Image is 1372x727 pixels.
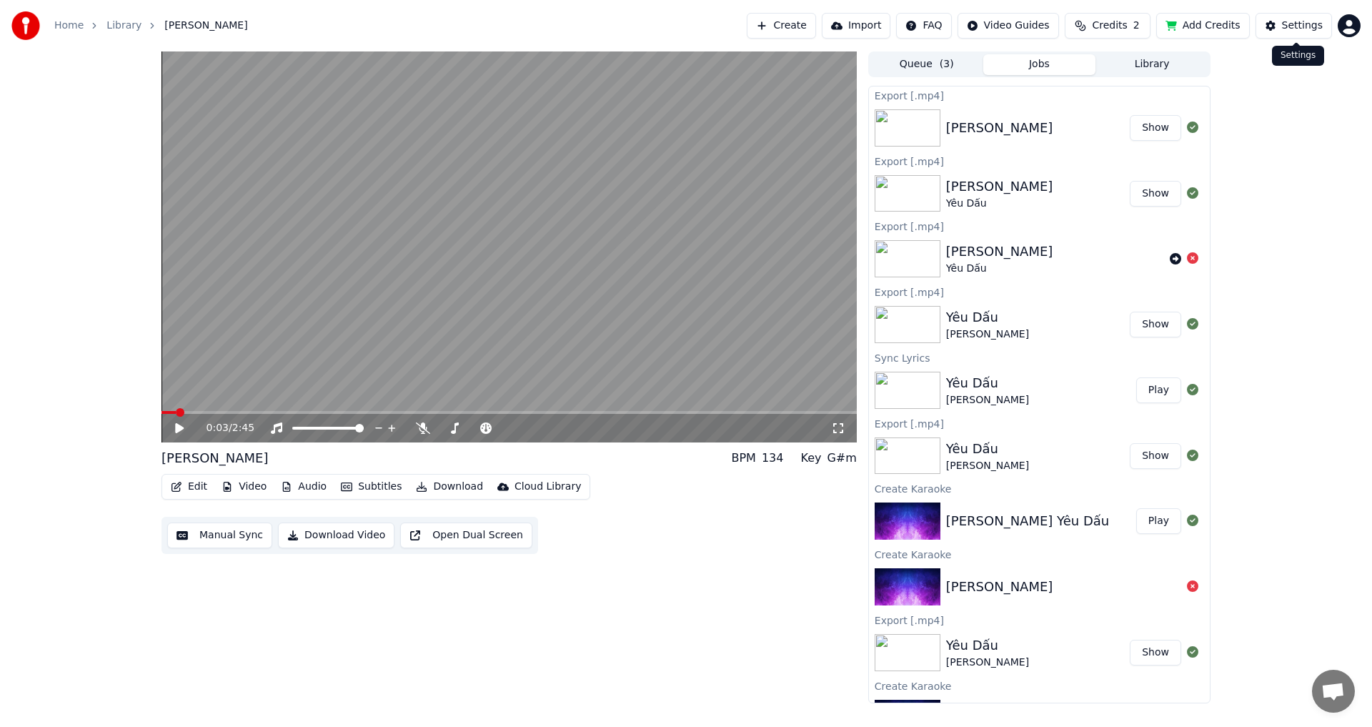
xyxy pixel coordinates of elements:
[1130,312,1181,337] button: Show
[1136,377,1181,403] button: Play
[1130,181,1181,207] button: Show
[1133,19,1140,33] span: 2
[946,511,1109,531] div: [PERSON_NAME] Yêu Dấu
[1256,13,1332,39] button: Settings
[1156,13,1250,39] button: Add Credits
[207,421,229,435] span: 0:03
[1065,13,1150,39] button: Credits2
[869,217,1210,234] div: Export [.mp4]
[514,480,581,494] div: Cloud Library
[11,11,40,40] img: youka
[946,327,1029,342] div: [PERSON_NAME]
[1282,19,1323,33] div: Settings
[827,450,856,467] div: G#m
[1130,640,1181,666] button: Show
[1095,54,1208,75] button: Library
[946,197,1053,211] div: Yêu Dấu
[106,19,141,33] a: Library
[940,57,954,71] span: ( 3 )
[762,450,784,467] div: 134
[946,656,1029,670] div: [PERSON_NAME]
[1312,670,1355,713] div: Open chat
[54,19,248,33] nav: breadcrumb
[869,677,1210,694] div: Create Karaoke
[946,577,1053,597] div: [PERSON_NAME]
[946,307,1029,327] div: Yêu Dấu
[869,152,1210,169] div: Export [.mp4]
[167,523,272,548] button: Manual Sync
[54,19,84,33] a: Home
[946,393,1029,407] div: [PERSON_NAME]
[731,450,755,467] div: BPM
[164,19,247,33] span: [PERSON_NAME]
[870,54,983,75] button: Queue
[410,477,489,497] button: Download
[869,480,1210,497] div: Create Karaoke
[869,611,1210,628] div: Export [.mp4]
[946,635,1029,656] div: Yêu Dấu
[946,262,1053,276] div: Yêu Dấu
[869,349,1210,366] div: Sync Lyrics
[400,523,532,548] button: Open Dual Screen
[946,373,1029,393] div: Yêu Dấu
[946,118,1053,138] div: [PERSON_NAME]
[958,13,1059,39] button: Video Guides
[946,459,1029,473] div: [PERSON_NAME]
[207,421,241,435] div: /
[161,448,269,468] div: [PERSON_NAME]
[946,439,1029,459] div: Yêu Dấu
[216,477,272,497] button: Video
[896,13,951,39] button: FAQ
[275,477,332,497] button: Audio
[1092,19,1127,33] span: Credits
[983,54,1096,75] button: Jobs
[946,177,1053,197] div: [PERSON_NAME]
[1130,115,1181,141] button: Show
[800,450,821,467] div: Key
[747,13,816,39] button: Create
[869,283,1210,300] div: Export [.mp4]
[1272,46,1324,66] div: Settings
[232,421,254,435] span: 2:45
[869,545,1210,563] div: Create Karaoke
[869,415,1210,432] div: Export [.mp4]
[335,477,407,497] button: Subtitles
[1130,443,1181,469] button: Show
[822,13,890,39] button: Import
[869,86,1210,104] div: Export [.mp4]
[165,477,213,497] button: Edit
[946,242,1053,262] div: [PERSON_NAME]
[278,523,394,548] button: Download Video
[1136,508,1181,534] button: Play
